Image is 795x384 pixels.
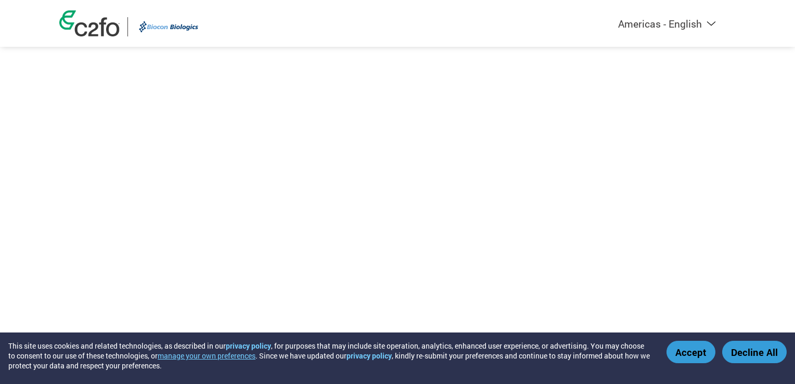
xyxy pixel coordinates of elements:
[8,341,651,370] div: This site uses cookies and related technologies, as described in our , for purposes that may incl...
[347,351,392,361] a: privacy policy
[666,341,715,363] button: Accept
[722,341,787,363] button: Decline All
[136,17,201,36] img: Biocon Biologics
[158,351,255,361] button: manage your own preferences
[59,10,120,36] img: c2fo logo
[226,341,271,351] a: privacy policy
